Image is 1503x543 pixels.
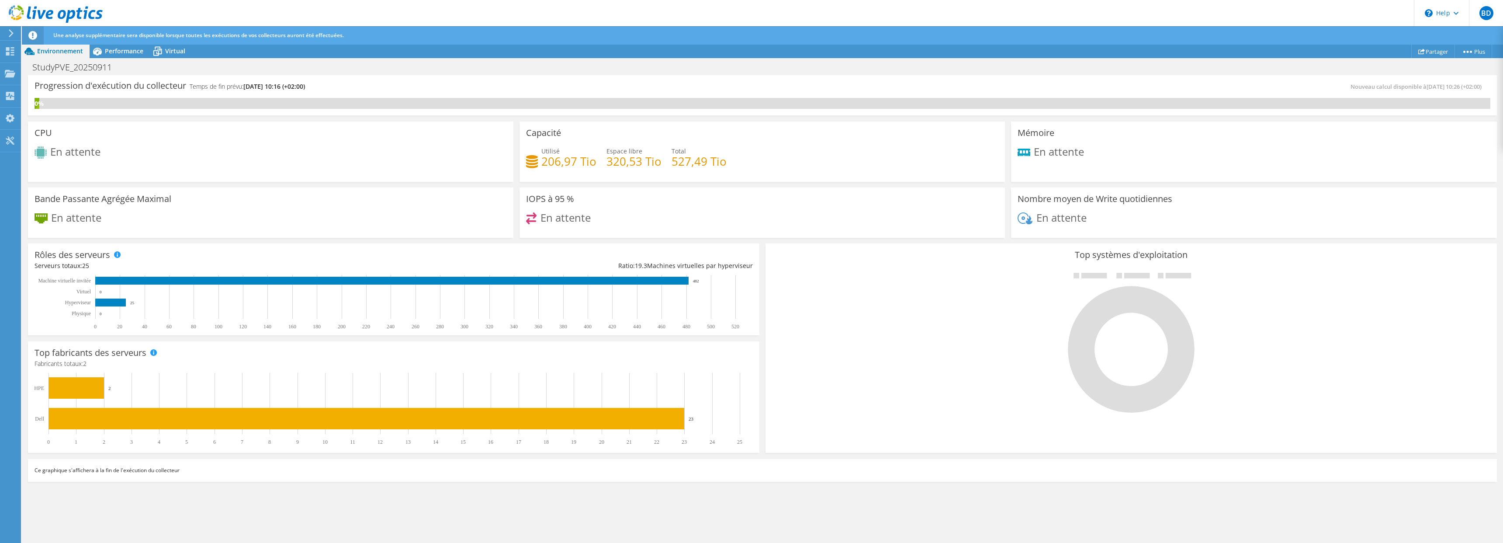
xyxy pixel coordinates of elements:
text: 14 [433,439,438,445]
span: En attente [51,210,101,224]
text: 220 [362,324,370,330]
span: En attente [540,210,591,224]
text: 460 [658,324,665,330]
h1: StudyPVE_20250911 [28,63,125,72]
text: 3 [130,439,133,445]
text: 100 [215,324,222,330]
text: Virtuel [76,289,91,295]
text: 160 [288,324,296,330]
div: Ce graphique s'affichera à la fin de l'exécution du collecteur [28,459,1497,482]
span: 2 [83,359,87,368]
text: 25 [130,301,135,305]
text: 0 [100,290,102,294]
text: 20 [117,324,122,330]
text: 320 [485,324,493,330]
span: [DATE] 10:16 (+02:00) [243,82,305,90]
h3: IOPS à 95 % [526,194,574,204]
text: 440 [633,324,641,330]
text: HPE [34,385,44,391]
text: 8 [268,439,271,445]
text: 4 [158,439,160,445]
h3: Top fabricants des serveurs [35,348,146,358]
span: Nouveau calcul disponible à [1351,83,1486,90]
h3: Nombre moyen de Write quotidiennes [1018,194,1172,204]
h3: CPU [35,128,52,138]
text: 260 [412,324,419,330]
text: 13 [405,439,411,445]
h3: Capacité [526,128,561,138]
span: Espace libre [606,147,642,155]
text: 11 [350,439,355,445]
text: 12 [377,439,383,445]
text: 60 [166,324,172,330]
text: 20 [599,439,604,445]
text: 22 [654,439,659,445]
text: 280 [436,324,444,330]
h4: Temps de fin prévu: [190,82,305,91]
text: 80 [191,324,196,330]
text: Hyperviseur [65,299,91,306]
span: Performance [105,47,143,55]
text: 240 [387,324,395,330]
text: 23 [689,416,694,421]
text: 340 [510,324,518,330]
h3: Top systèmes d'exploitation [772,250,1490,260]
span: Une analyse supplémentaire sera disponible lorsque toutes les exécutions de vos collecteurs auron... [53,31,344,39]
text: 25 [737,439,742,445]
span: Virtual [165,47,185,55]
text: 380 [559,324,567,330]
text: 0 [94,324,97,330]
text: 24 [710,439,715,445]
text: 2 [103,439,105,445]
h3: Mémoire [1018,128,1054,138]
text: 0 [100,312,102,316]
div: Ratio: Machines virtuelles par hyperviseur [394,261,753,271]
text: 18 [544,439,549,445]
text: 23 [682,439,687,445]
svg: \n [1425,9,1433,17]
span: En attente [1034,144,1084,158]
text: 140 [263,324,271,330]
h4: 527,49 Tio [672,157,727,166]
text: 300 [461,324,468,330]
text: 1 [75,439,77,445]
span: 19.3 [635,261,647,270]
text: 0 [47,439,50,445]
text: Dell [35,416,44,422]
text: 420 [608,324,616,330]
div: Serveurs totaux: [35,261,394,271]
text: 9 [296,439,299,445]
text: 2 [108,386,111,391]
span: Total [672,147,686,155]
div: 0% [35,99,39,108]
a: Plus [1455,45,1492,58]
text: 6 [213,439,216,445]
span: En attente [50,144,100,159]
h4: Fabricants totaux: [35,359,753,369]
text: 21 [627,439,632,445]
text: 180 [313,324,321,330]
text: 120 [239,324,247,330]
span: Utilisé [541,147,560,155]
span: [DATE] 10:26 (+02:00) [1427,83,1482,90]
text: 520 [731,324,739,330]
text: 5 [185,439,188,445]
text: 360 [534,324,542,330]
text: 40 [142,324,147,330]
text: 15 [461,439,466,445]
h3: Bande Passante Agrégée Maximal [35,194,171,204]
text: 16 [488,439,493,445]
span: 25 [82,261,89,270]
text: 480 [682,324,690,330]
text: 7 [241,439,243,445]
a: Partager [1411,45,1455,58]
text: 17 [516,439,521,445]
text: 500 [707,324,715,330]
text: 19 [571,439,576,445]
text: 482 [693,279,699,283]
h4: 206,97 Tio [541,157,596,166]
h4: 320,53 Tio [606,157,661,166]
text: 200 [338,324,346,330]
span: BD [1479,6,1493,20]
h3: Rôles des serveurs [35,250,110,260]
